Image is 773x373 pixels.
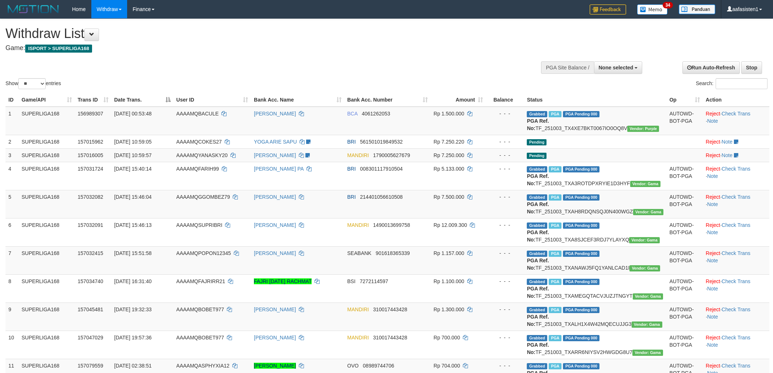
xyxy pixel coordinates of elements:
th: User ID: activate to sort column ascending [174,93,251,107]
span: Copy 7272114597 to clipboard [360,278,388,284]
span: Vendor URL: https://trx31.1velocity.biz [632,350,663,356]
span: BSI [347,278,356,284]
td: TF_251003_TXAMEGQTACVJUZJTNGYT [524,274,666,302]
span: Grabbed [527,251,547,257]
span: 157032091 [78,222,103,228]
span: 34 [663,2,673,8]
a: Check Trans [721,278,750,284]
span: Grabbed [527,111,547,117]
div: - - - [489,221,521,229]
span: Copy 310017443428 to clipboard [373,307,407,312]
span: AAAAMQBOBET977 [176,307,224,312]
span: PGA Pending [563,335,599,341]
span: AAAAMQSUPRIBRI [176,222,222,228]
span: Copy 901618365339 to clipboard [376,250,410,256]
td: 5 [5,190,19,218]
a: Note [707,229,718,235]
td: 3 [5,148,19,162]
span: Rp 1.300.000 [434,307,464,312]
td: AUTOWD-BOT-PGA [666,190,702,218]
td: SUPERLIGA168 [19,274,75,302]
span: MANDIRI [347,222,369,228]
h4: Game: [5,45,508,52]
span: 157045481 [78,307,103,312]
td: AUTOWD-BOT-PGA [666,107,702,135]
a: Reject [706,139,720,145]
span: 157015962 [78,139,103,145]
span: BRI [347,139,356,145]
span: 157047029 [78,335,103,340]
td: · · [703,302,769,331]
span: [DATE] 15:46:13 [114,222,152,228]
span: AAAAMQCOKES27 [176,139,222,145]
span: Copy 214401056610508 to clipboard [360,194,403,200]
a: Note [707,173,718,179]
th: Bank Acc. Number: activate to sort column ascending [344,93,431,107]
span: PGA Pending [563,194,599,201]
a: Note [721,152,732,158]
span: Vendor URL: https://trx31.1velocity.biz [629,265,660,271]
td: SUPERLIGA168 [19,218,75,246]
b: PGA Ref. No: [527,229,549,243]
span: [DATE] 15:51:58 [114,250,152,256]
div: - - - [489,165,521,172]
th: Action [703,93,769,107]
span: Rp 1.500.000 [434,111,464,117]
span: BRI [347,194,356,200]
td: · [703,148,769,162]
a: Reject [706,152,720,158]
span: PGA Pending [563,279,599,285]
td: TF_251003_TXANAWJ5FQ1YANLCAD1I [524,246,666,274]
td: SUPERLIGA168 [19,190,75,218]
button: None selected [594,61,643,74]
a: Check Trans [721,166,750,172]
span: Grabbed [527,166,547,172]
span: AAAAMQBACULE [176,111,219,117]
a: Note [721,139,732,145]
div: - - - [489,152,521,159]
span: Vendor URL: https://trx31.1velocity.biz [633,293,663,300]
td: · · [703,274,769,302]
input: Search: [716,78,768,89]
span: AAAAMQFARIH99 [176,166,219,172]
a: [PERSON_NAME] [254,363,296,369]
td: TF_251003_TXAH8RDQNSQJ0N400WGZ [524,190,666,218]
th: Op: activate to sort column ascending [666,93,702,107]
span: Vendor URL: https://trx31.1velocity.biz [632,321,662,328]
b: PGA Ref. No: [527,258,549,271]
th: Balance [486,93,524,107]
span: BCA [347,111,358,117]
span: Grabbed [527,194,547,201]
a: [PERSON_NAME] [254,222,296,228]
div: - - - [489,250,521,257]
th: Bank Acc. Name: activate to sort column ascending [251,93,344,107]
span: PGA Pending [563,363,599,369]
span: [DATE] 19:57:36 [114,335,152,340]
td: TF_251003_TX4XE7BKT0067IO0OQ8V [524,107,666,135]
td: AUTOWD-BOT-PGA [666,218,702,246]
td: SUPERLIGA168 [19,107,75,135]
span: Grabbed [527,222,547,229]
span: [DATE] 00:53:48 [114,111,152,117]
span: Vendor URL: https://trx31.1velocity.biz [629,237,660,243]
span: PGA Pending [563,111,599,117]
td: 9 [5,302,19,331]
span: Vendor URL: https://trx31.1velocity.biz [630,181,661,187]
span: Rp 1.100.000 [434,278,464,284]
td: 2 [5,135,19,148]
a: Note [707,118,718,124]
span: MANDIRI [347,152,369,158]
span: SEABANK [347,250,372,256]
span: Grabbed [527,363,547,369]
span: AAAAMQPOPON12345 [176,250,231,256]
td: AUTOWD-BOT-PGA [666,162,702,190]
span: Grabbed [527,307,547,313]
label: Show entries [5,78,61,89]
span: Rp 704.000 [434,363,460,369]
span: [DATE] 15:40:14 [114,166,152,172]
span: Rp 7.250.220 [434,139,464,145]
span: Marked by aafsengchandara [549,251,561,257]
td: · · [703,162,769,190]
b: PGA Ref. No: [527,286,549,299]
td: 4 [5,162,19,190]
